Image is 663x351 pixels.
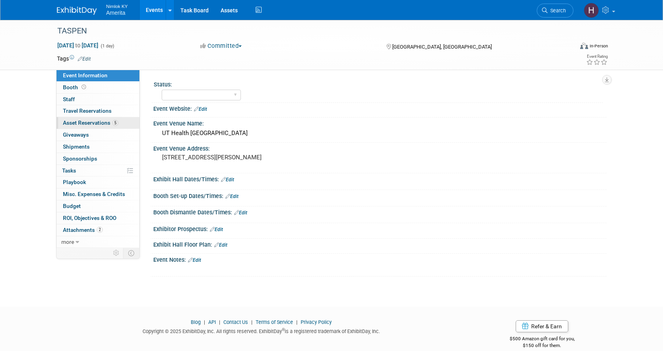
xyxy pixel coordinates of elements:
[194,106,207,112] a: Edit
[57,129,139,141] a: Giveaways
[63,84,88,90] span: Booth
[63,155,97,162] span: Sponsorships
[55,24,561,38] div: TASPEN
[97,227,103,233] span: 2
[57,105,139,117] a: Travel Reservations
[57,94,139,105] a: Staff
[57,188,139,200] a: Misc. Expenses & Credits
[153,118,606,127] div: Event Venue Name:
[57,176,139,188] a: Playbook
[100,43,114,49] span: (1 day)
[61,239,74,245] span: more
[294,319,299,325] span: |
[112,120,118,126] span: 5
[478,330,606,349] div: $500 Amazon gift card for you,
[153,254,606,264] div: Event Notes:
[191,319,201,325] a: Blog
[162,154,333,161] pre: [STREET_ADDRESS][PERSON_NAME]
[217,319,222,325] span: |
[80,84,88,90] span: Booth not reserved yet
[63,215,116,221] span: ROI, Objectives & ROO
[153,143,606,153] div: Event Venue Address:
[478,342,606,349] div: $150 off for them.
[63,108,111,114] span: Travel Reservations
[153,239,606,249] div: Exhibit Hall Floor Plan:
[153,206,606,217] div: Booth Dismantle Dates/Times:
[62,167,76,174] span: Tasks
[57,55,91,63] td: Tags
[256,319,293,325] a: Terms of Service
[63,179,86,185] span: Playbook
[153,190,606,200] div: Booth Set-up Dates/Times:
[106,10,125,16] span: Amerita
[202,319,207,325] span: |
[57,236,139,248] a: more
[214,242,227,248] a: Edit
[580,43,588,49] img: Format-Inperson.png
[301,319,332,325] a: Privacy Policy
[223,319,248,325] a: Contact Us
[57,224,139,236] a: Attachments2
[57,42,99,49] span: [DATE] [DATE]
[57,326,466,335] div: Copyright © 2025 ExhibitDay, Inc. All rights reserved. ExhibitDay is a registered trademark of Ex...
[210,227,223,232] a: Edit
[57,200,139,212] a: Budget
[225,194,239,199] a: Edit
[153,103,606,113] div: Event Website:
[526,41,608,53] div: Event Format
[584,3,599,18] img: Hannah Durbin
[234,210,247,216] a: Edit
[537,4,573,18] a: Search
[63,143,90,150] span: Shipments
[63,72,108,78] span: Event Information
[516,320,568,332] a: Refer & Earn
[153,223,606,233] div: Exhibitor Prospectus:
[57,212,139,224] a: ROI, Objectives & ROO
[63,227,103,233] span: Attachments
[57,70,139,81] a: Event Information
[57,117,139,129] a: Asset Reservations5
[198,42,245,50] button: Committed
[63,120,118,126] span: Asset Reservations
[123,248,139,258] td: Toggle Event Tabs
[57,82,139,93] a: Booth
[589,43,608,49] div: In-Person
[159,127,600,139] div: UT Health [GEOGRAPHIC_DATA]
[63,131,89,138] span: Giveaways
[188,257,201,263] a: Edit
[208,319,216,325] a: API
[110,248,123,258] td: Personalize Event Tab Strip
[63,96,75,102] span: Staff
[249,319,254,325] span: |
[63,203,81,209] span: Budget
[78,56,91,62] a: Edit
[392,44,492,50] span: [GEOGRAPHIC_DATA], [GEOGRAPHIC_DATA]
[57,165,139,176] a: Tasks
[57,7,97,15] img: ExhibitDay
[586,55,608,59] div: Event Rating
[57,141,139,153] a: Shipments
[548,8,566,14] span: Search
[282,327,285,332] sup: ®
[57,153,139,165] a: Sponsorships
[106,2,128,10] span: Nimlok KY
[153,173,606,184] div: Exhibit Hall Dates/Times:
[154,78,603,88] div: Status:
[63,191,125,197] span: Misc. Expenses & Credits
[221,177,234,182] a: Edit
[74,42,82,49] span: to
